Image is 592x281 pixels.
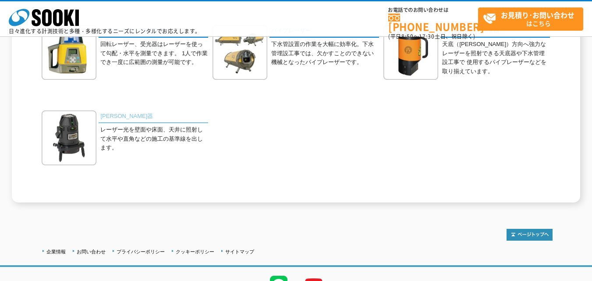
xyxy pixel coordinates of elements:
[419,32,435,40] span: 17:30
[100,125,208,153] p: レーザー光を壁面や床面、天井に照射して水平や直角などの施工の基準線を出します。
[501,10,574,20] strong: お見積り･お問い合わせ
[388,14,478,32] a: [PHONE_NUMBER]
[46,249,66,254] a: 企業情報
[442,40,550,76] p: 天底（[PERSON_NAME]）方向へ強力なレーザーを照射できる天底器や下水管埋設工事で 使用するパイプレーザーなどを取り揃えています。
[99,110,208,123] a: [PERSON_NAME]器
[176,249,214,254] a: クッキーポリシー
[42,110,96,165] img: 墨出器
[483,8,583,30] span: はこちら
[383,25,438,80] img: その他レーザー測量器
[507,229,553,241] img: トップページへ
[225,249,254,254] a: サイトマップ
[388,32,475,40] span: (平日 ～ 土日、祝日除く)
[100,40,208,67] p: 回転レーザー、受光器はレーザーを使って勾配・水平を測量できます。 1人で作業でき一度に広範囲の測量が可能です。
[271,40,379,67] p: 下水管設置の作業を大幅に効率化。下水管埋設工事では、欠かすことのできない機械となったパイプレーザーです。
[42,25,96,80] img: レーザーレベル(勾配付き)
[77,249,106,254] a: お問い合わせ
[117,249,165,254] a: プライバシーポリシー
[401,32,414,40] span: 8:50
[478,7,583,31] a: お見積り･お問い合わせはこちら
[9,28,201,34] p: 日々進化する計測技術と多種・多様化するニーズにレンタルでお応えします。
[388,7,478,13] span: お電話でのお問い合わせは
[213,25,267,80] img: パイプレーザー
